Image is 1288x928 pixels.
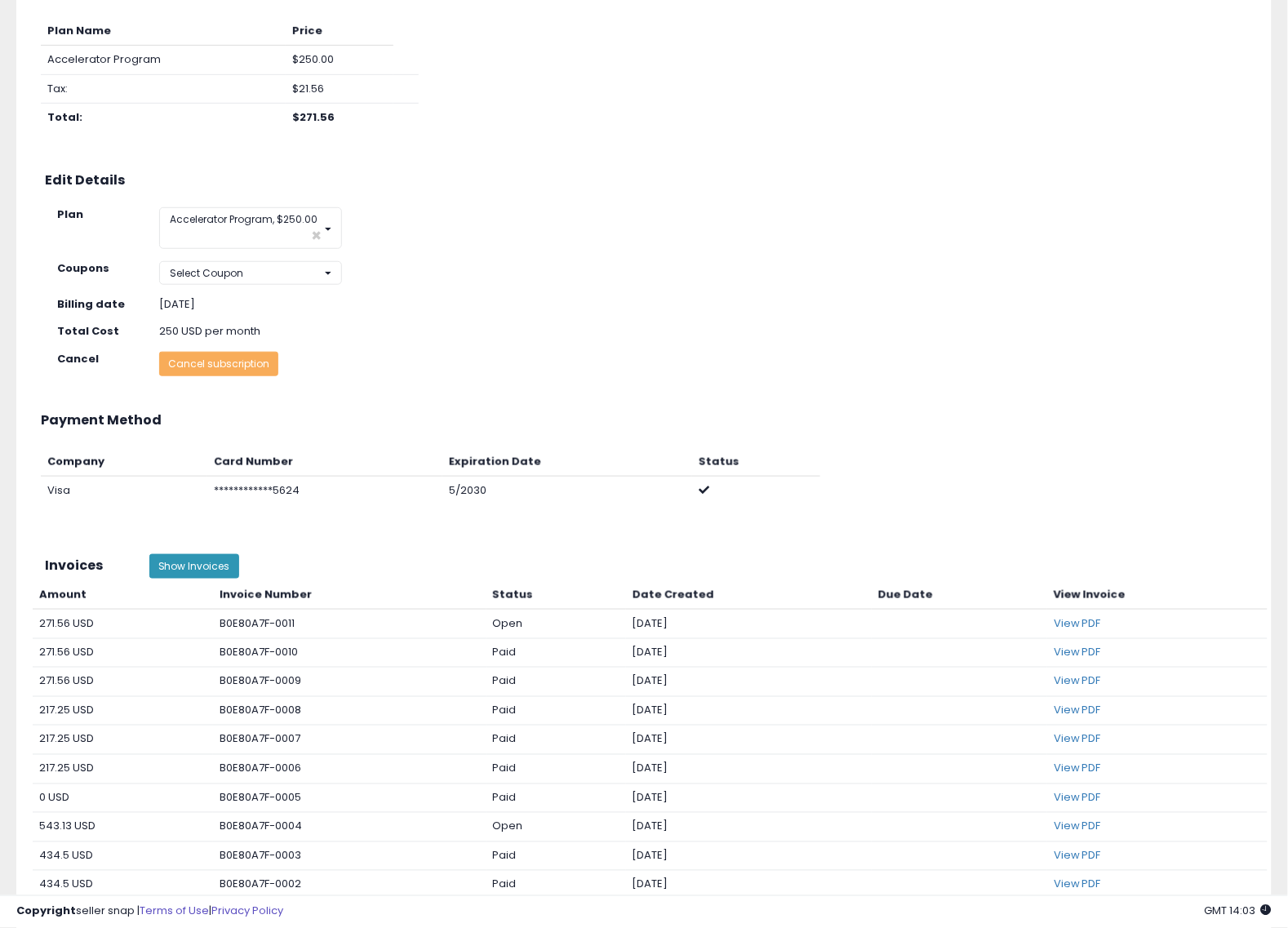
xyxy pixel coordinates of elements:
td: B0E80A7F-0003 [213,841,486,871]
td: Accelerator Program [41,46,286,75]
h3: Payment Method [41,413,1247,428]
th: Plan Name [41,17,286,46]
strong: Plan [57,206,83,222]
td: $21.56 [286,74,393,104]
div: seller snap | | [16,904,283,920]
a: View PDF [1054,645,1101,660]
th: Status [692,448,820,477]
td: B0E80A7F-0002 [213,871,486,900]
td: 543.13 USD [33,813,213,842]
td: [DATE] [626,754,872,784]
a: View PDF [1054,761,1101,776]
td: 217.25 USD [33,754,213,784]
th: Card Number [207,448,442,477]
td: Paid [486,754,626,784]
td: Open [486,813,626,842]
strong: Coupons [57,260,109,276]
th: Date Created [626,581,872,610]
th: Price [286,17,393,46]
button: Show Invoices [149,554,239,579]
b: $271.56 [292,109,335,125]
td: Paid [486,784,626,813]
td: Paid [486,668,626,697]
strong: Cancel [57,351,99,366]
td: 434.5 USD [33,841,213,871]
td: B0E80A7F-0008 [213,696,486,726]
a: Terms of Use [140,904,209,919]
h3: Invoices [45,558,124,573]
strong: Copyright [16,904,76,919]
span: × [311,227,322,244]
td: [DATE] [626,610,872,639]
td: B0E80A7F-0005 [213,784,486,813]
button: Accelerator Program, $250.00 × [159,207,342,248]
td: 434.5 USD [33,871,213,900]
th: View Invoice [1047,581,1268,610]
td: 271.56 USD [33,638,213,668]
a: View PDF [1054,848,1101,864]
td: [DATE] [626,726,872,755]
th: Status [486,581,626,610]
button: Cancel subscription [159,352,278,376]
span: Accelerator Program, $250.00 [170,212,318,226]
a: Privacy Policy [211,904,283,919]
a: View PDF [1054,615,1101,631]
td: 271.56 USD [33,610,213,639]
td: B0E80A7F-0007 [213,726,486,755]
th: Amount [33,581,213,610]
td: Paid [486,871,626,900]
td: B0E80A7F-0004 [213,813,486,842]
td: 217.25 USD [33,726,213,755]
td: B0E80A7F-0011 [213,610,486,639]
th: Due Date [872,581,1047,610]
td: [DATE] [626,784,872,813]
td: [DATE] [626,813,872,842]
a: View PDF [1054,703,1101,718]
a: View PDF [1054,731,1101,747]
td: 0 USD [33,784,213,813]
a: View PDF [1054,819,1101,834]
a: View PDF [1054,673,1101,689]
th: Company [41,448,207,477]
button: Select Coupon [159,261,342,285]
td: Visa [41,477,207,505]
td: B0E80A7F-0010 [213,638,486,668]
td: Paid [486,638,626,668]
th: Invoice Number [213,581,486,610]
a: View PDF [1054,877,1101,892]
td: 5/2030 [442,477,693,505]
td: $250.00 [286,46,393,75]
strong: Total Cost [57,323,119,339]
h3: Edit Details [45,173,1243,188]
td: [DATE] [626,668,872,697]
td: B0E80A7F-0009 [213,668,486,697]
td: [DATE] [626,638,872,668]
b: Total: [47,109,82,125]
span: Select Coupon [170,266,243,280]
td: Paid [486,726,626,755]
td: 271.56 USD [33,668,213,697]
td: [DATE] [626,871,872,900]
td: Paid [486,696,626,726]
div: 250 USD per month [147,324,453,340]
td: [DATE] [626,841,872,871]
th: Expiration Date [442,448,693,477]
td: Tax: [41,74,286,104]
strong: Billing date [57,296,125,312]
td: Open [486,610,626,639]
span: 2025-10-8 14:03 GMT [1205,904,1272,919]
td: 217.25 USD [33,696,213,726]
td: B0E80A7F-0006 [213,754,486,784]
a: View PDF [1054,790,1101,806]
td: Paid [486,841,626,871]
div: [DATE] [159,297,441,313]
td: [DATE] [626,696,872,726]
